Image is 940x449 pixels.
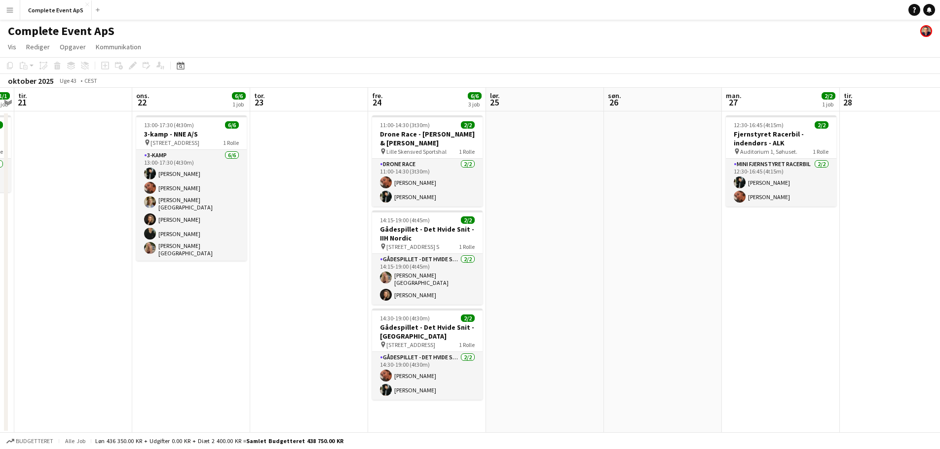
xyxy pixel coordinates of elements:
[459,341,475,348] span: 1 Rolle
[822,92,835,100] span: 2/2
[372,91,383,100] span: fre.
[372,323,483,341] h3: Gådespillet - Det Hvide Snit - [GEOGRAPHIC_DATA]
[724,97,742,108] span: 27
[371,97,383,108] span: 24
[4,40,20,53] a: Vis
[60,42,86,51] span: Opgaver
[246,437,343,445] span: Samlet budgetteret 438 750.00 KR
[372,210,483,305] app-job-card: 14:15-19:00 (4t45m)2/2Gådespillet - Det Hvide Snit - IIH Nordic [STREET_ADDRESS] S1 RolleGådespil...
[372,115,483,207] app-job-card: 11:00-14:30 (3t30m)2/2Drone Race - [PERSON_NAME] & [PERSON_NAME] Lille Skensved Sportshal1 RolleD...
[225,121,239,129] span: 6/6
[95,437,343,445] div: Løn 436 350.00 KR + Udgifter 0.00 KR + Diæt 2 400.00 KR =
[232,101,245,108] div: 1 job
[253,97,265,108] span: 23
[135,97,150,108] span: 22
[84,77,97,84] div: CEST
[461,314,475,322] span: 2/2
[726,159,836,207] app-card-role: Mini Fjernstyret Racerbil2/212:30-16:45 (4t15m)[PERSON_NAME][PERSON_NAME]
[18,91,27,100] span: tir.
[372,352,483,400] app-card-role: Gådespillet - Det Hvide Snit2/214:30-19:00 (4t30m)[PERSON_NAME][PERSON_NAME]
[734,121,784,129] span: 12:30-16:45 (4t15m)
[468,101,481,108] div: 3 job
[468,92,482,100] span: 6/6
[490,91,500,100] span: lør.
[920,25,932,37] app-user-avatar: Christian Brøckner
[8,24,114,38] h1: Complete Event ApS
[232,92,246,100] span: 6/6
[726,91,742,100] span: man.
[386,243,439,250] span: [STREET_ADDRESS] S
[20,0,92,20] button: Complete Event ApS
[144,121,194,129] span: 13:00-17:30 (4t30m)
[136,91,150,100] span: ons.
[372,130,483,147] h3: Drone Race - [PERSON_NAME] & [PERSON_NAME]
[386,341,435,348] span: [STREET_ADDRESS]
[8,42,16,51] span: Vis
[842,97,853,108] span: 28
[606,97,621,108] span: 26
[380,121,430,129] span: 11:00-14:30 (3t30m)
[96,42,141,51] span: Kommunikation
[844,91,853,100] span: tir.
[5,436,55,447] button: Budgetteret
[150,139,199,146] span: [STREET_ADDRESS]
[17,97,27,108] span: 21
[26,42,50,51] span: Rediger
[56,77,80,84] span: Uge 43
[254,91,265,100] span: tor.
[136,115,247,261] app-job-card: 13:00-17:30 (4t30m)6/63-kamp - NNE A/S [STREET_ADDRESS]1 Rolle3-kamp6/613:00-17:30 (4t30m)[PERSON...
[223,139,239,146] span: 1 Rolle
[726,115,836,207] app-job-card: 12:30-16:45 (4t15m)2/2Fjernstyret Racerbil - indendørs - ALK Auditorium 1, Søhuset.1 RolleMini Fj...
[489,97,500,108] span: 25
[459,148,475,155] span: 1 Rolle
[380,314,430,322] span: 14:30-19:00 (4t30m)
[822,101,835,108] div: 1 job
[459,243,475,250] span: 1 Rolle
[56,40,90,53] a: Opgaver
[16,438,53,445] span: Budgetteret
[136,150,247,261] app-card-role: 3-kamp6/613:00-17:30 (4t30m)[PERSON_NAME][PERSON_NAME][PERSON_NAME][GEOGRAPHIC_DATA][PERSON_NAME]...
[63,437,87,445] span: Alle job
[372,254,483,305] app-card-role: Gådespillet - Det Hvide Snit2/214:15-19:00 (4t45m)[PERSON_NAME][GEOGRAPHIC_DATA][PERSON_NAME]
[608,91,621,100] span: søn.
[8,76,54,86] div: oktober 2025
[136,130,247,138] h3: 3-kamp - NNE A/S
[813,148,828,155] span: 1 Rolle
[740,148,797,155] span: Auditorium 1, Søhuset.
[386,148,447,155] span: Lille Skensved Sportshal
[815,121,828,129] span: 2/2
[726,130,836,147] h3: Fjernstyret Racerbil - indendørs - ALK
[380,216,430,224] span: 14:15-19:00 (4t45m)
[372,225,483,242] h3: Gådespillet - Det Hvide Snit - IIH Nordic
[22,40,54,53] a: Rediger
[461,216,475,224] span: 2/2
[372,159,483,207] app-card-role: Drone Race2/211:00-14:30 (3t30m)[PERSON_NAME][PERSON_NAME]
[372,309,483,400] app-job-card: 14:30-19:00 (4t30m)2/2Gådespillet - Det Hvide Snit - [GEOGRAPHIC_DATA] [STREET_ADDRESS]1 RolleGåd...
[461,121,475,129] span: 2/2
[92,40,145,53] a: Kommunikation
